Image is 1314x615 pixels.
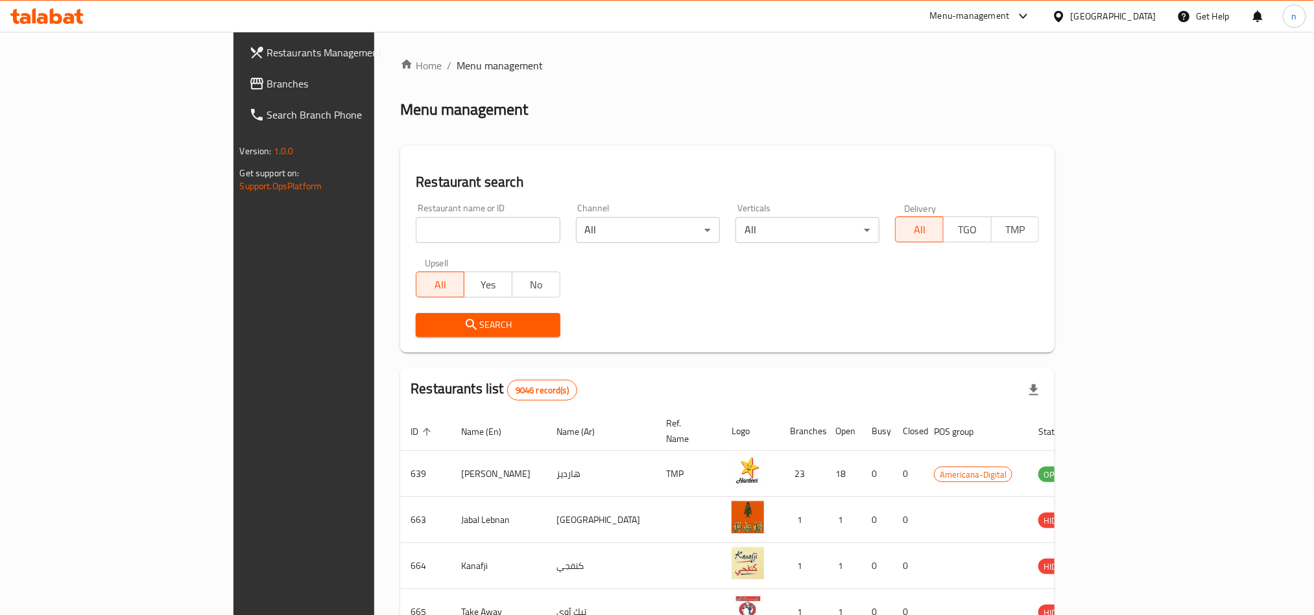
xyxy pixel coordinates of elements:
[997,220,1034,239] span: TMP
[780,451,825,497] td: 23
[861,497,892,543] td: 0
[861,543,892,589] td: 0
[576,217,720,243] div: All
[546,497,656,543] td: [GEOGRAPHIC_DATA]
[825,451,861,497] td: 18
[861,412,892,451] th: Busy
[470,275,507,294] span: Yes
[457,58,543,73] span: Menu management
[935,467,1012,482] span: Americana-Digital
[400,58,1055,73] nav: breadcrumb
[895,216,944,242] button: All
[934,424,990,439] span: POS group
[1038,467,1070,482] span: OPEN
[451,497,546,543] td: Jabal Lebnan
[416,172,1039,192] h2: Restaurant search
[240,143,272,159] span: Version:
[1038,513,1077,528] span: HIDDEN
[416,217,560,243] input: Search for restaurant name or ID..
[239,37,453,68] a: Restaurants Management
[464,272,512,297] button: Yes
[1071,9,1156,23] div: [GEOGRAPHIC_DATA]
[825,412,861,451] th: Open
[943,216,992,242] button: TGO
[411,379,577,400] h2: Restaurants list
[508,384,577,397] span: 9046 record(s)
[451,451,546,497] td: [PERSON_NAME]
[239,99,453,130] a: Search Branch Phone
[930,8,1010,24] div: Menu-management
[904,203,937,213] label: Delivery
[426,317,549,333] span: Search
[239,68,453,99] a: Branches
[518,275,555,294] span: No
[416,272,464,297] button: All
[861,451,892,497] td: 0
[825,497,861,543] td: 1
[507,380,577,400] div: Total records count
[892,497,924,543] td: 0
[400,99,528,120] h2: Menu management
[546,543,656,589] td: كنفجي
[892,451,924,497] td: 0
[267,107,442,122] span: Search Branch Phone
[267,45,442,60] span: Restaurants Management
[892,412,924,451] th: Closed
[1292,9,1297,23] span: n
[274,143,294,159] span: 1.0.0
[425,259,449,268] label: Upsell
[1038,559,1077,574] div: HIDDEN
[1018,375,1049,406] div: Export file
[721,412,780,451] th: Logo
[656,451,721,497] td: TMP
[732,455,764,487] img: Hardee's
[240,165,300,181] span: Get support on:
[825,543,861,589] td: 1
[780,543,825,589] td: 1
[780,497,825,543] td: 1
[1038,467,1070,482] div: OPEN
[732,501,764,533] img: Jabal Lebnan
[422,275,459,294] span: All
[416,313,560,337] button: Search
[1038,513,1077,528] div: HIDDEN
[1038,559,1077,574] span: HIDDEN
[780,412,825,451] th: Branches
[901,220,938,239] span: All
[556,424,612,439] span: Name (Ar)
[991,216,1040,242] button: TMP
[892,543,924,589] td: 0
[732,547,764,579] img: Kanafji
[240,178,322,194] a: Support.OpsPlatform
[461,424,518,439] span: Name (En)
[735,217,879,243] div: All
[451,543,546,589] td: Kanafji
[949,220,986,239] span: TGO
[666,415,706,447] span: Ref. Name
[1038,424,1081,439] span: Status
[546,451,656,497] td: هارديز
[411,424,435,439] span: ID
[267,76,442,91] span: Branches
[512,272,560,297] button: No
